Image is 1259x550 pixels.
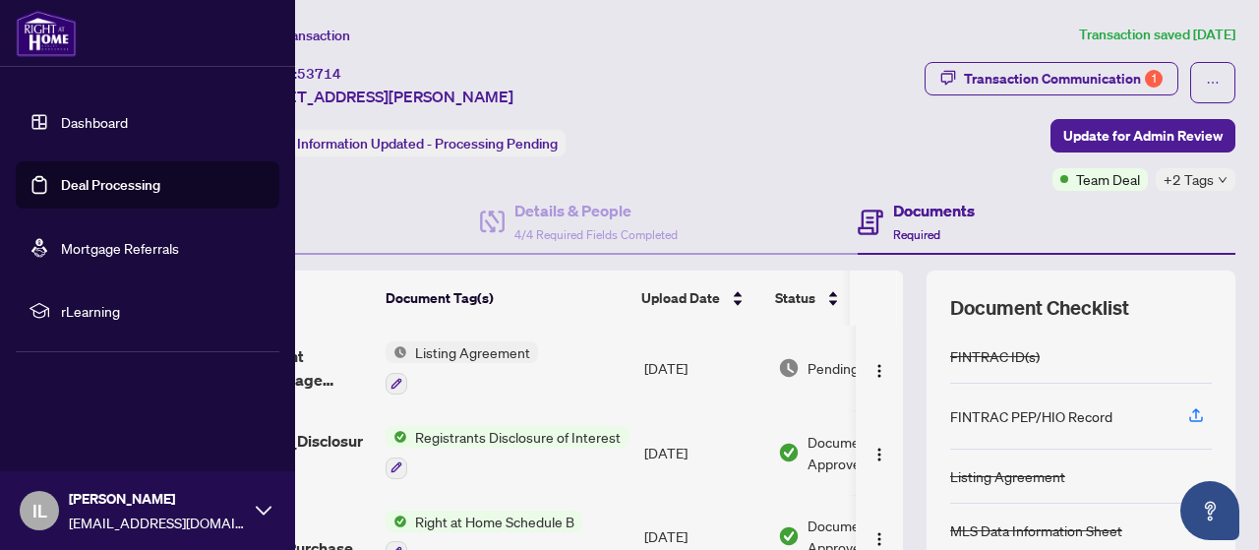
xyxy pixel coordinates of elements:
[378,271,633,326] th: Document Tag(s)
[641,287,720,309] span: Upload Date
[808,357,906,379] span: Pending Review
[244,85,513,108] span: [STREET_ADDRESS][PERSON_NAME]
[950,294,1129,322] span: Document Checklist
[964,63,1163,94] div: Transaction Communication
[32,497,47,524] span: IL
[69,512,246,533] span: [EMAIL_ADDRESS][DOMAIN_NAME]
[61,113,128,131] a: Dashboard
[407,341,538,363] span: Listing Agreement
[61,239,179,257] a: Mortgage Referrals
[633,271,767,326] th: Upload Date
[61,300,266,322] span: rLearning
[893,227,940,242] span: Required
[950,345,1040,367] div: FINTRAC ID(s)
[864,437,895,468] button: Logo
[778,442,800,463] img: Document Status
[1218,175,1228,185] span: down
[245,27,350,44] span: View Transaction
[386,426,407,448] img: Status Icon
[514,199,678,222] h4: Details & People
[1180,481,1239,540] button: Open asap
[871,447,887,462] img: Logo
[778,357,800,379] img: Document Status
[808,431,929,474] span: Document Approved
[1079,24,1235,46] article: Transaction saved [DATE]
[69,488,246,510] span: [PERSON_NAME]
[386,426,629,479] button: Status IconRegistrants Disclosure of Interest
[636,410,770,495] td: [DATE]
[778,525,800,547] img: Document Status
[297,65,341,83] span: 53714
[1063,120,1223,152] span: Update for Admin Review
[1076,168,1140,190] span: Team Deal
[244,130,566,156] div: Status:
[864,352,895,384] button: Logo
[925,62,1178,95] button: Transaction Communication1
[871,531,887,547] img: Logo
[775,287,815,309] span: Status
[386,341,538,395] button: Status IconListing Agreement
[1206,76,1220,90] span: ellipsis
[297,135,558,153] span: Information Updated - Processing Pending
[950,519,1122,541] div: MLS Data Information Sheet
[1164,168,1214,191] span: +2 Tags
[407,426,629,448] span: Registrants Disclosure of Interest
[61,176,160,194] a: Deal Processing
[1050,119,1235,153] button: Update for Admin Review
[386,511,407,532] img: Status Icon
[893,199,975,222] h4: Documents
[16,10,77,57] img: logo
[950,405,1112,427] div: FINTRAC PEP/HIO Record
[636,326,770,410] td: [DATE]
[950,465,1065,487] div: Listing Agreement
[1145,70,1163,88] div: 1
[407,511,582,532] span: Right at Home Schedule B
[767,271,934,326] th: Status
[514,227,678,242] span: 4/4 Required Fields Completed
[871,363,887,379] img: Logo
[386,341,407,363] img: Status Icon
